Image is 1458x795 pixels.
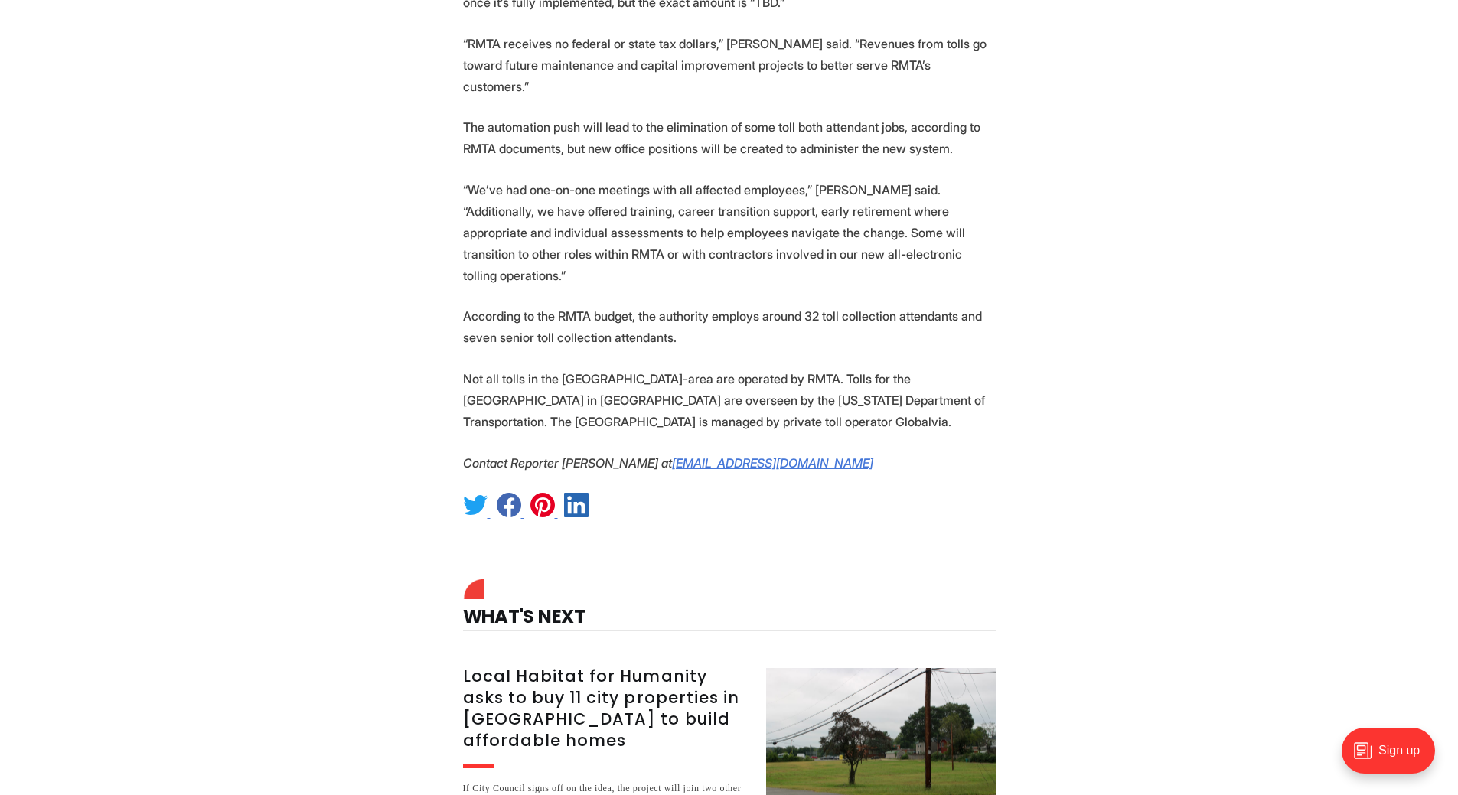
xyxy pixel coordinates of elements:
p: The automation push will lead to the elimination of some toll both attendant jobs, according to R... [463,116,996,159]
h4: What's Next [463,583,996,631]
a: [EMAIL_ADDRESS][DOMAIN_NAME] [672,455,873,471]
p: Not all tolls in the [GEOGRAPHIC_DATA]-area are operated by RMTA. Tolls for the [GEOGRAPHIC_DATA]... [463,368,996,432]
h3: Local Habitat for Humanity asks to buy 11 city properties in [GEOGRAPHIC_DATA] to build affordabl... [463,666,748,751]
p: “RMTA receives no federal or state tax dollars,” [PERSON_NAME] said. “Revenues from tolls go towa... [463,33,996,97]
iframe: portal-trigger [1329,720,1458,795]
em: Contact Reporter [PERSON_NAME] at [463,455,672,471]
p: “We’ve had one-on-one meetings with all affected employees,” [PERSON_NAME] said. “Additionally, w... [463,179,996,286]
p: According to the RMTA budget, the authority employs around 32 toll collection attendants and seve... [463,305,996,348]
